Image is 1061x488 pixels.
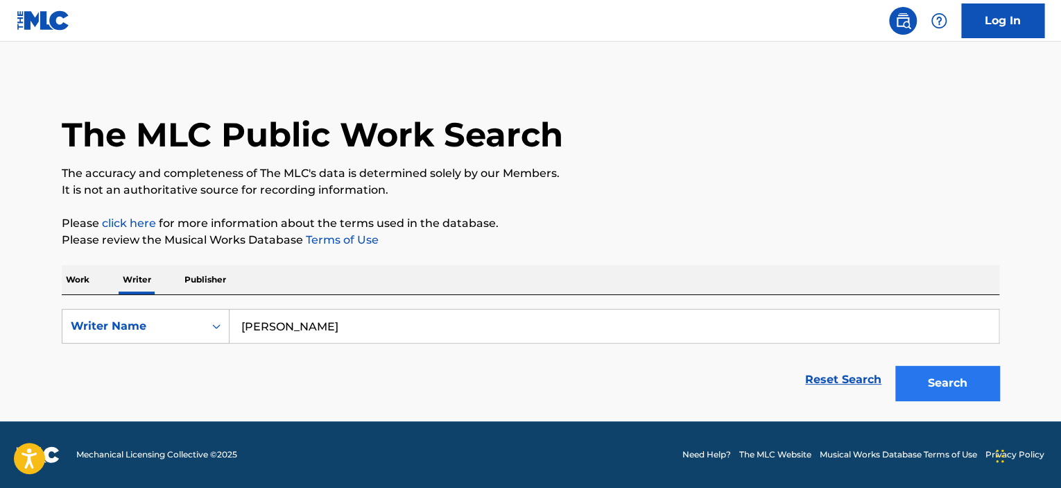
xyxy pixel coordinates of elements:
p: Work [62,265,94,294]
img: logo [17,446,60,463]
a: Reset Search [798,364,888,395]
p: The accuracy and completeness of The MLC's data is determined solely by our Members. [62,165,999,182]
p: Writer [119,265,155,294]
img: help [931,12,947,29]
p: Please review the Musical Works Database [62,232,999,249]
a: Need Help? [682,448,731,461]
button: Search [895,366,999,401]
a: click here [102,217,156,230]
span: Mechanical Licensing Collective © 2025 [76,448,237,461]
img: search [895,12,911,29]
form: Search Form [62,309,999,407]
h1: The MLC Public Work Search [62,114,563,155]
div: Help [925,7,953,35]
a: The MLC Website [739,448,811,461]
p: It is not an authoritative source for recording information. [62,182,999,199]
a: Musical Works Database Terms of Use [820,448,977,461]
a: Public Search [889,7,917,35]
p: Please for more information about the terms used in the database. [62,215,999,232]
a: Log In [961,3,1044,38]
a: Terms of Use [303,233,379,246]
img: MLC Logo [17,10,70,31]
iframe: Chat Widget [992,421,1061,488]
div: Drag [996,435,1004,477]
a: Privacy Policy [985,448,1044,461]
div: Writer Name [71,318,196,335]
p: Publisher [180,265,230,294]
